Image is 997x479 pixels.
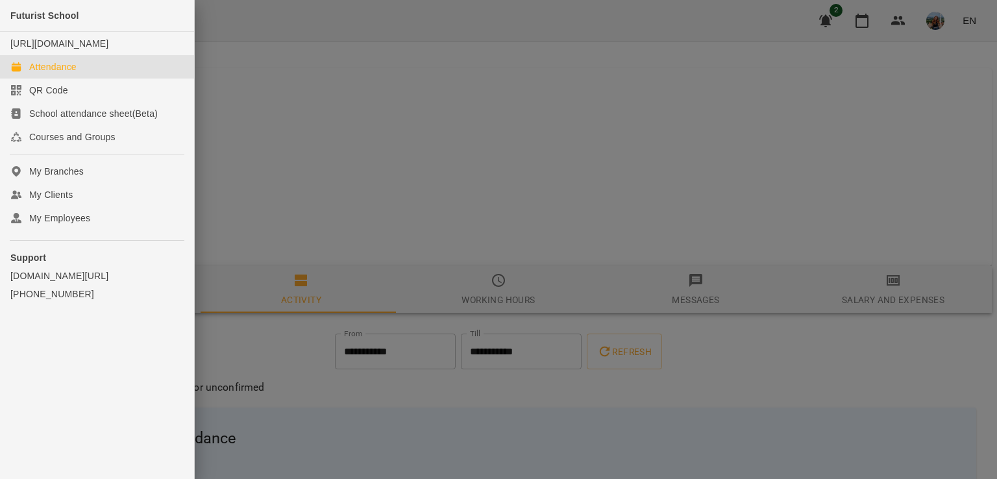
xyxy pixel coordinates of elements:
div: Courses and Groups [29,130,116,143]
a: [PHONE_NUMBER] [10,288,184,301]
div: Attendance [29,60,77,73]
a: [URL][DOMAIN_NAME] [10,38,108,49]
div: My Clients [29,188,73,201]
p: Support [10,251,184,264]
span: Futurist School [10,10,79,21]
div: School attendance sheet(Beta) [29,107,158,120]
div: My Branches [29,165,84,178]
div: My Employees [29,212,90,225]
div: QR Code [29,84,68,97]
a: [DOMAIN_NAME][URL] [10,269,184,282]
